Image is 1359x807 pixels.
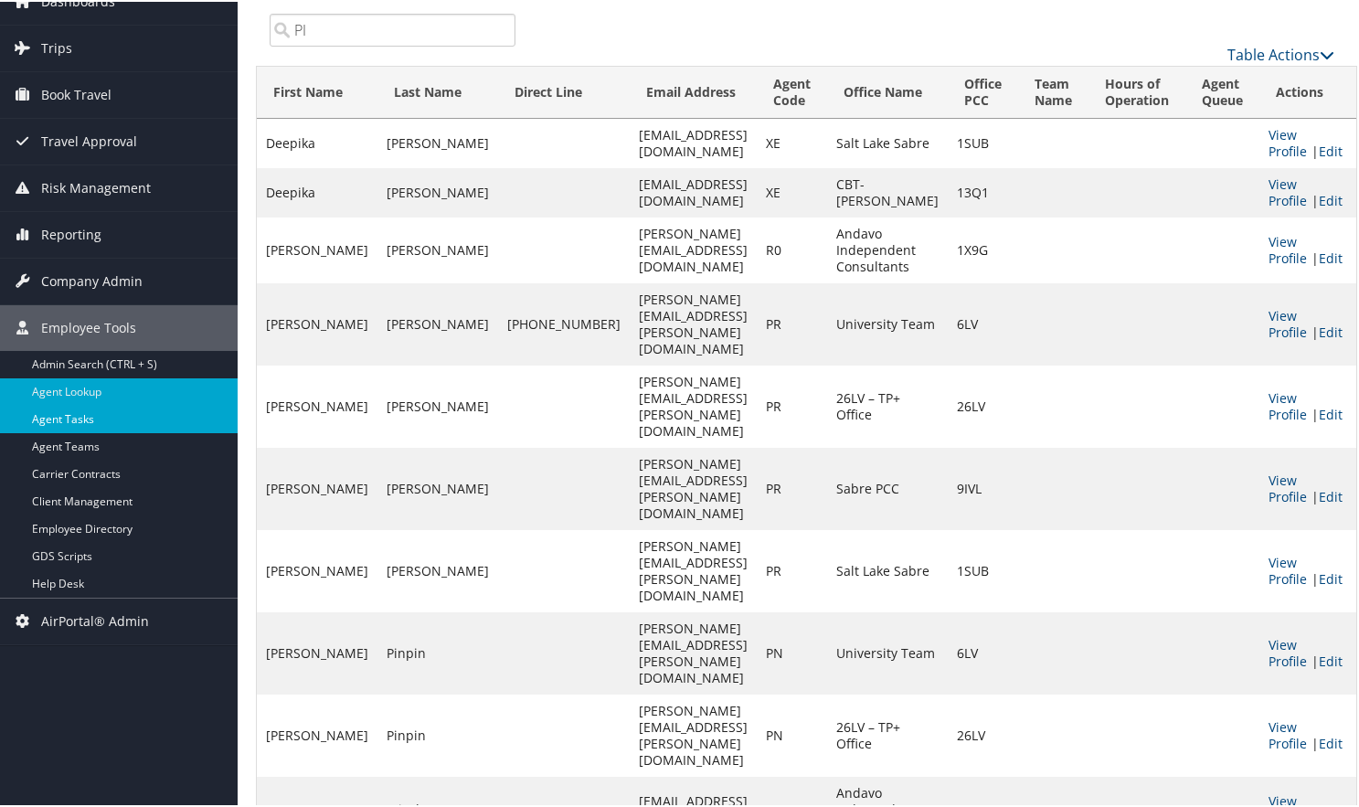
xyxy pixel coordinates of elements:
[827,216,948,281] td: Andavo Independent Consultants
[630,693,757,775] td: [PERSON_NAME][EMAIL_ADDRESS][PERSON_NAME][DOMAIN_NAME]
[257,216,377,281] td: [PERSON_NAME]
[948,611,1018,693] td: 6LV
[377,693,498,775] td: Pinpin
[1269,174,1307,207] a: View Profile
[1269,470,1307,504] a: View Profile
[1185,65,1259,117] th: Agent Queue: activate to sort column ascending
[41,597,149,642] span: AirPortal® Admin
[41,70,111,116] span: Book Travel
[257,117,377,166] td: Deepika
[41,303,136,349] span: Employee Tools
[257,446,377,528] td: [PERSON_NAME]
[827,446,948,528] td: Sabre PCC
[827,528,948,611] td: Salt Lake Sabre
[377,166,498,216] td: [PERSON_NAME]
[1259,281,1356,364] td: |
[827,117,948,166] td: Salt Lake Sabre
[257,281,377,364] td: [PERSON_NAME]
[1269,717,1307,750] a: View Profile
[948,528,1018,611] td: 1SUB
[827,65,948,117] th: Office Name: activate to sort column ascending
[1319,486,1343,504] a: Edit
[757,364,827,446] td: PR
[1319,248,1343,265] a: Edit
[498,281,630,364] td: [PHONE_NUMBER]
[377,364,498,446] td: [PERSON_NAME]
[757,693,827,775] td: PN
[948,166,1018,216] td: 13Q1
[1319,568,1343,586] a: Edit
[377,117,498,166] td: [PERSON_NAME]
[1319,733,1343,750] a: Edit
[1319,404,1343,421] a: Edit
[1269,552,1307,586] a: View Profile
[757,216,827,281] td: R0
[948,693,1018,775] td: 26LV
[257,693,377,775] td: [PERSON_NAME]
[1259,528,1356,611] td: |
[827,281,948,364] td: University Team
[630,65,757,117] th: Email Address: activate to sort column ascending
[1269,634,1307,668] a: View Profile
[827,693,948,775] td: 26LV – TP+ Office
[827,364,948,446] td: 26LV – TP+ Office
[257,364,377,446] td: [PERSON_NAME]
[757,166,827,216] td: XE
[1269,388,1307,421] a: View Profile
[377,611,498,693] td: Pinpin
[630,216,757,281] td: [PERSON_NAME][EMAIL_ADDRESS][DOMAIN_NAME]
[630,281,757,364] td: [PERSON_NAME][EMAIL_ADDRESS][PERSON_NAME][DOMAIN_NAME]
[377,528,498,611] td: [PERSON_NAME]
[1259,693,1356,775] td: |
[498,65,630,117] th: Direct Line: activate to sort column ascending
[630,611,757,693] td: [PERSON_NAME][EMAIL_ADDRESS][PERSON_NAME][DOMAIN_NAME]
[1259,65,1356,117] th: Actions
[948,364,1018,446] td: 26LV
[757,117,827,166] td: XE
[1319,190,1343,207] a: Edit
[1259,117,1356,166] td: |
[1269,124,1307,158] a: View Profile
[1319,141,1343,158] a: Edit
[1259,611,1356,693] td: |
[377,446,498,528] td: [PERSON_NAME]
[1018,65,1088,117] th: Team Name: activate to sort column ascending
[1227,43,1334,63] a: Table Actions
[1259,166,1356,216] td: |
[377,281,498,364] td: [PERSON_NAME]
[1319,322,1343,339] a: Edit
[377,65,498,117] th: Last Name: activate to sort column ascending
[41,164,151,209] span: Risk Management
[827,611,948,693] td: University Team
[257,166,377,216] td: Deepika
[270,12,515,45] input: Search
[1259,446,1356,528] td: |
[630,446,757,528] td: [PERSON_NAME][EMAIL_ADDRESS][PERSON_NAME][DOMAIN_NAME]
[948,216,1018,281] td: 1X9G
[257,611,377,693] td: [PERSON_NAME]
[1269,231,1307,265] a: View Profile
[1269,305,1307,339] a: View Profile
[1319,651,1343,668] a: Edit
[41,210,101,256] span: Reporting
[257,65,377,117] th: First Name: activate to sort column ascending
[1259,216,1356,281] td: |
[1259,364,1356,446] td: |
[1088,65,1185,117] th: Hours of Operation: activate to sort column ascending
[948,117,1018,166] td: 1SUB
[377,216,498,281] td: [PERSON_NAME]
[41,117,137,163] span: Travel Approval
[257,528,377,611] td: [PERSON_NAME]
[41,24,72,69] span: Trips
[41,257,143,303] span: Company Admin
[757,611,827,693] td: PN
[630,117,757,166] td: [EMAIL_ADDRESS][DOMAIN_NAME]
[948,446,1018,528] td: 9IVL
[630,528,757,611] td: [PERSON_NAME][EMAIL_ADDRESS][PERSON_NAME][DOMAIN_NAME]
[757,446,827,528] td: PR
[757,528,827,611] td: PR
[630,166,757,216] td: [EMAIL_ADDRESS][DOMAIN_NAME]
[948,65,1018,117] th: Office PCC: activate to sort column ascending
[757,65,827,117] th: Agent Code: activate to sort column ascending
[948,281,1018,364] td: 6LV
